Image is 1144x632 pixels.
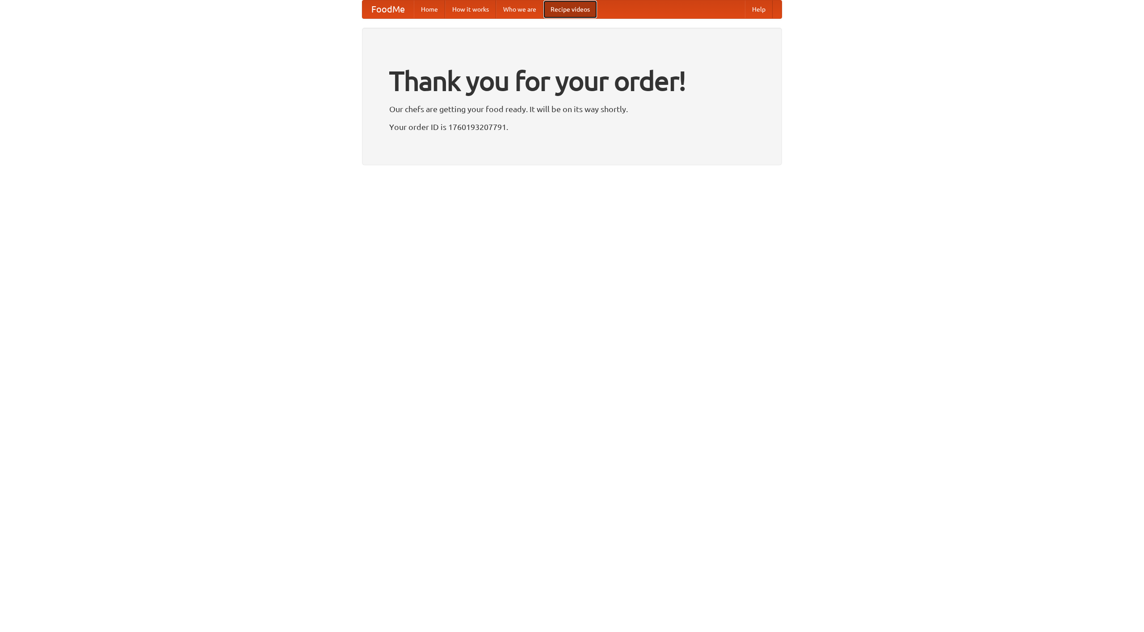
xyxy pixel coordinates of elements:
a: How it works [445,0,496,18]
p: Our chefs are getting your food ready. It will be on its way shortly. [389,102,755,116]
p: Your order ID is 1760193207791. [389,120,755,134]
a: Home [414,0,445,18]
h1: Thank you for your order! [389,59,755,102]
a: Who we are [496,0,543,18]
a: Help [745,0,773,18]
a: Recipe videos [543,0,597,18]
a: FoodMe [362,0,414,18]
